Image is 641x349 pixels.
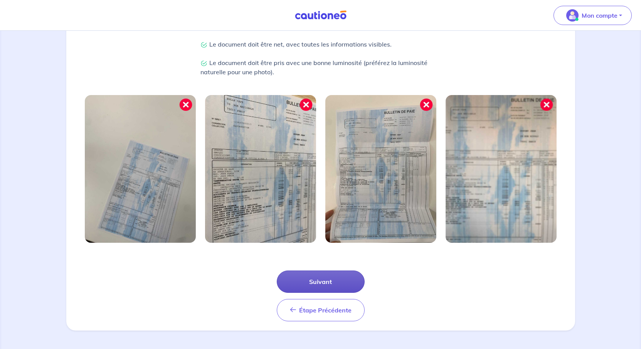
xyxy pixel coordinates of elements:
img: Cautioneo [292,10,350,20]
img: Check [200,60,207,67]
button: illu_account_valid_menu.svgMon compte [554,6,632,25]
p: Mon compte [582,11,617,20]
img: Image mal cadrée 1 [85,95,196,243]
img: illu_account_valid_menu.svg [566,9,579,22]
img: Image mal cadrée 3 [325,95,436,243]
img: Image mal cadrée 4 [446,95,557,243]
button: Étape Précédente [277,299,365,321]
img: Check [200,42,207,48]
button: Suivant [277,271,365,293]
p: Le document doit être net, avec toutes les informations visibles. Le document doit être pris avec... [200,40,441,77]
img: Image mal cadrée 2 [205,95,316,243]
span: Étape Précédente [299,306,352,314]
